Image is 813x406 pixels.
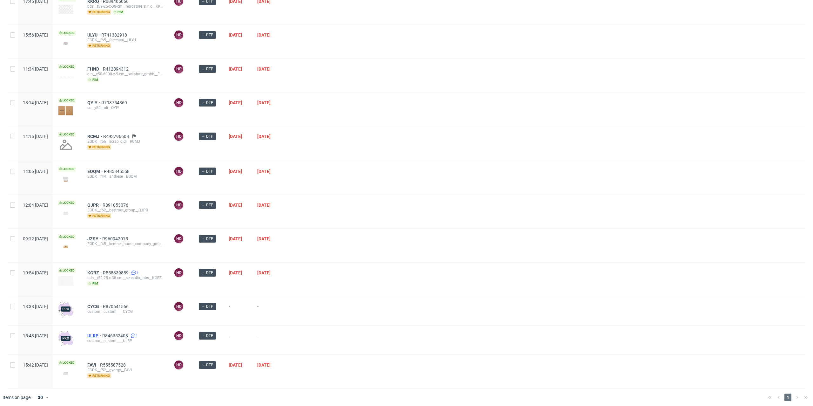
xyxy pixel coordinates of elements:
[103,66,130,72] a: R412894312
[229,203,242,208] span: [DATE]
[257,134,271,139] span: [DATE]
[257,333,280,347] span: -
[58,137,73,152] img: no_design.png
[87,174,164,179] div: EGDK__f44__anthese__EOQM
[87,270,103,275] a: KGRZ
[23,134,48,139] span: 14:15 [DATE]
[201,202,213,208] span: → DTP
[23,304,48,309] span: 18:38 [DATE]
[103,203,130,208] a: R891053076
[87,309,164,314] div: custom__custom____CYCG
[87,304,103,309] a: CYCG
[201,100,213,106] span: → DTP
[58,106,73,116] img: version_two_editor_design.png
[100,362,127,368] span: R555587528
[58,243,73,251] img: version_two_editor_design
[201,362,213,368] span: → DTP
[174,65,183,73] figcaption: HD
[257,32,271,38] span: [DATE]
[104,169,131,174] a: R485845558
[87,208,164,213] div: EGDK__f62__beetroot_group__QJPR
[101,32,128,38] a: R741382918
[229,169,242,174] span: [DATE]
[201,236,213,242] span: → DTP
[174,361,183,369] figcaption: HD
[23,32,48,38] span: 15:56 [DATE]
[58,360,76,365] span: Locked
[174,268,183,277] figcaption: HD
[229,270,242,275] span: [DATE]
[87,72,164,77] div: dlp__x50-6000-x-5-cm__bellahair_gmbh__FHND
[23,203,48,208] span: 12:04 [DATE]
[229,134,242,139] span: [DATE]
[3,394,31,401] span: Items on page:
[229,236,242,241] span: [DATE]
[87,213,111,218] span: returning
[87,333,102,338] a: ULRP
[87,338,164,343] div: custom__custom____ULRP
[87,241,164,246] div: EGDK__f45__kemner_home_company_gmbh_co_kg__JZSY
[87,281,99,286] span: pim
[23,169,48,174] span: 14:06 [DATE]
[137,270,138,275] span: 1
[87,139,164,144] div: EGDK__f56__scrap_didi__RCMJ
[58,369,73,377] img: version_two_editor_design.png
[87,368,164,373] div: EGDK__f52__gyorgy__FAVI
[102,236,129,241] span: R960942015
[58,234,76,239] span: Locked
[174,201,183,210] figcaption: HD
[87,134,103,139] a: RCMJ
[87,236,102,241] a: JZSY
[87,32,101,38] span: ULYU
[201,333,213,339] span: → DTP
[58,200,76,205] span: Locked
[87,275,164,280] div: bds__t59-25-x-38-cm__sensalia_labs__KGRZ
[130,270,138,275] a: 1
[229,333,247,347] span: -
[129,333,138,338] a: 1
[257,236,271,241] span: [DATE]
[174,302,183,311] figcaption: HD
[58,167,76,172] span: Locked
[174,234,183,243] figcaption: HD
[102,333,129,338] a: R846352408
[58,175,73,183] img: version_two_editor_design
[174,98,183,107] figcaption: HD
[201,270,213,276] span: → DTP
[257,362,271,368] span: [DATE]
[87,4,164,9] div: bds__t59-25-x-38-cm__nordstore_s_r_o__KKRQ
[87,362,100,368] a: FAVI
[23,236,48,241] span: 09:12 [DATE]
[257,169,271,174] span: [DATE]
[201,169,213,174] span: → DTP
[257,100,271,105] span: [DATE]
[58,98,76,103] span: Locked
[58,76,73,78] img: version_two_editor_design
[58,209,73,217] img: version_two_editor_design.png
[201,134,213,139] span: → DTP
[58,64,76,69] span: Locked
[87,10,111,15] span: returning
[87,66,103,72] span: FHND
[58,31,76,36] span: Locked
[174,31,183,39] figcaption: HD
[103,270,130,275] a: R558339889
[87,169,104,174] a: EOQM
[229,32,242,38] span: [DATE]
[23,362,48,368] span: 15:42 [DATE]
[201,304,213,309] span: → DTP
[87,100,101,105] a: QYIY
[229,362,242,368] span: [DATE]
[101,100,128,105] span: R793754869
[23,66,48,72] span: 11:34 [DATE]
[23,270,48,275] span: 10:54 [DATE]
